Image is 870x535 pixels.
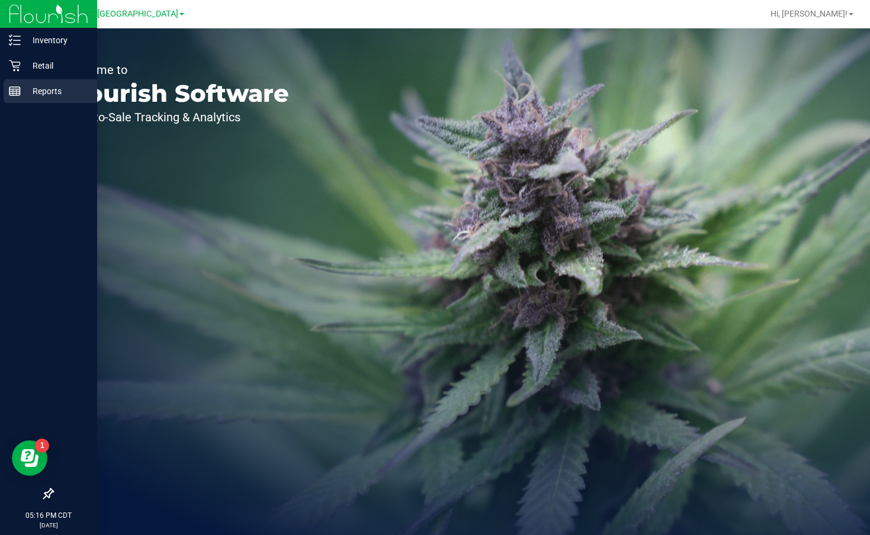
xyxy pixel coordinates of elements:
p: Inventory [21,33,92,47]
p: Flourish Software [64,82,289,105]
inline-svg: Inventory [9,34,21,46]
p: Welcome to [64,64,289,76]
inline-svg: Retail [9,60,21,72]
p: Seed-to-Sale Tracking & Analytics [64,111,289,123]
p: Retail [21,59,92,73]
span: Hi, [PERSON_NAME]! [771,9,847,18]
iframe: Resource center [12,440,47,476]
p: 05:16 PM CDT [5,510,92,521]
iframe: Resource center unread badge [35,439,49,453]
inline-svg: Reports [9,85,21,97]
span: TX Austin [GEOGRAPHIC_DATA] [57,9,178,19]
p: [DATE] [5,521,92,530]
p: Reports [21,84,92,98]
